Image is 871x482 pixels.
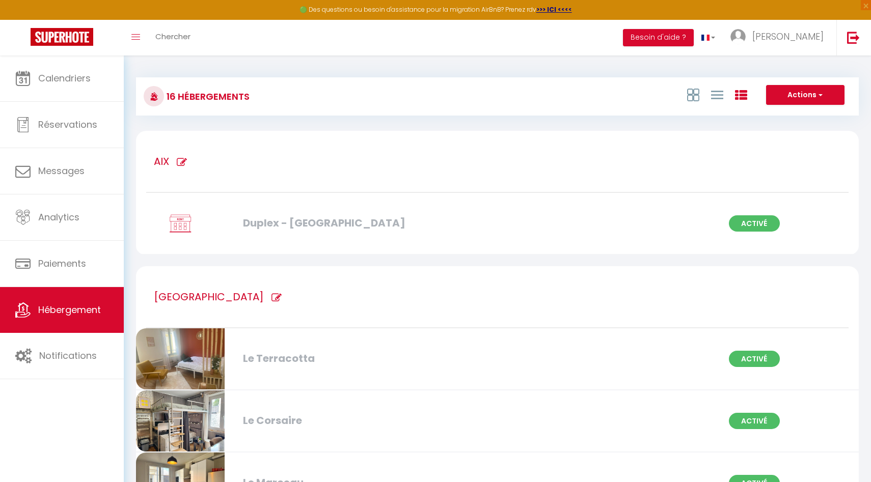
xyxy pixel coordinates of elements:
span: Notifications [39,349,97,362]
span: Activé [729,351,780,367]
a: Chercher [148,20,198,55]
button: Besoin d'aide ? [623,29,694,46]
h1: [GEOGRAPHIC_DATA] [154,266,264,327]
span: Analytics [38,211,79,223]
span: Calendriers [38,72,91,84]
span: Paiements [38,257,86,270]
span: Réservations [38,118,97,131]
a: >>> ICI <<<< [536,5,572,14]
button: Actions [766,85,845,105]
a: Vue en Liste [711,86,723,103]
img: ... [730,29,746,44]
span: Activé [729,413,780,429]
img: logout [847,31,860,44]
img: Super Booking [31,28,93,46]
span: Activé [729,215,780,232]
span: Messages [38,164,85,177]
a: Vue en Box [687,86,699,103]
div: Le Corsaire [238,413,470,429]
span: Hébergement [38,303,101,316]
h1: AIX [154,131,169,192]
span: Chercher [155,31,190,42]
a: ... [PERSON_NAME] [723,20,836,55]
div: Duplex - [GEOGRAPHIC_DATA] [238,215,470,231]
h3: 16 Hébergements [164,85,250,108]
span: [PERSON_NAME] [752,30,824,43]
div: Le Terracotta [238,351,470,366]
a: Vue par Groupe [735,86,747,103]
